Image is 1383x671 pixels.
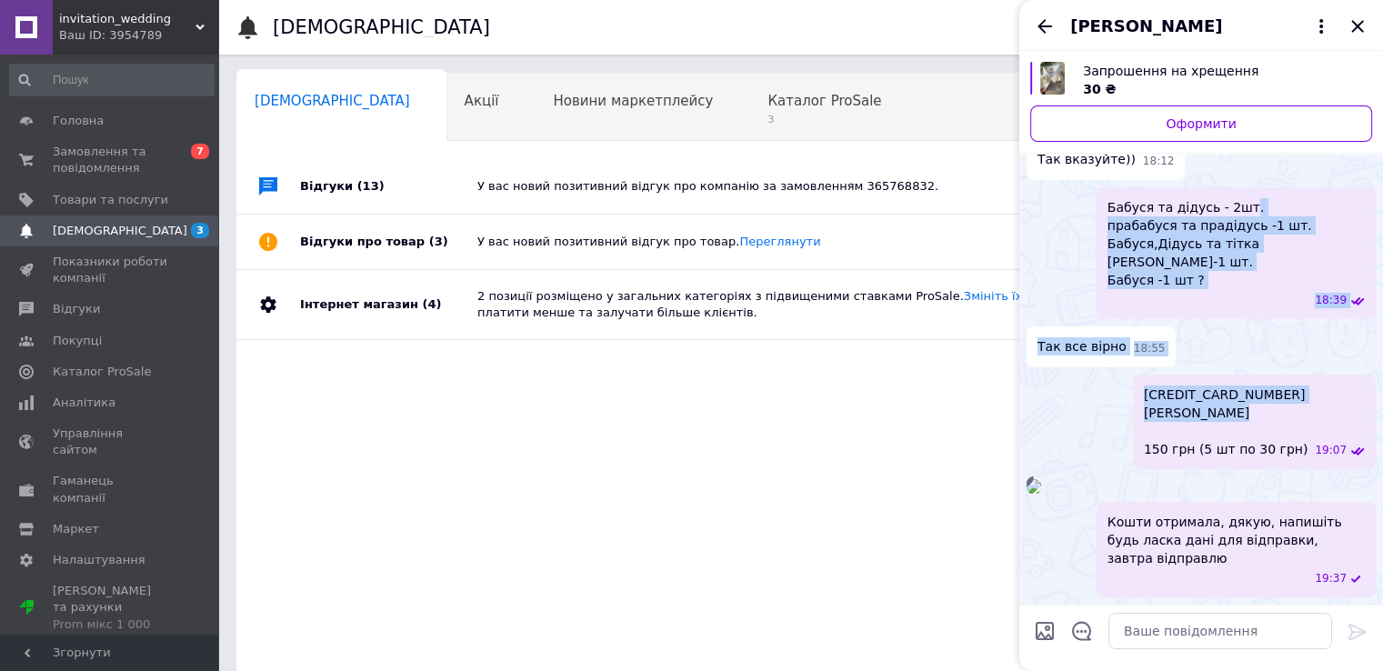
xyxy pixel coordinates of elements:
[53,301,100,317] span: Відгуки
[357,179,385,193] span: (13)
[53,616,168,633] div: Prom мікс 1 000
[1143,154,1175,169] span: 18:12 12.10.2025
[1070,15,1222,38] span: [PERSON_NAME]
[964,289,1089,303] a: Змініть їх категорію
[1144,386,1308,458] span: [CREDIT_CARD_NUMBER] [PERSON_NAME] 150 грн (5 шт по 30 грн)
[53,552,145,568] span: Налаштування
[273,16,490,38] h1: [DEMOGRAPHIC_DATA]
[739,235,820,248] a: Переглянути
[300,159,477,214] div: Відгуки
[1037,337,1127,356] span: Так все вірно
[53,473,168,506] span: Гаманець компанії
[191,223,209,238] span: 3
[1347,15,1368,37] button: Закрити
[1070,15,1332,38] button: [PERSON_NAME]
[9,64,215,96] input: Пошук
[1083,62,1358,80] span: Запрошення на хрещення
[767,93,881,109] span: Каталог ProSale
[1315,571,1347,586] span: 19:37 12.10.2025
[1134,341,1166,356] span: 18:55 12.10.2025
[191,144,209,159] span: 7
[53,364,151,380] span: Каталог ProSale
[1034,15,1056,37] button: Назад
[53,583,168,633] span: [PERSON_NAME] та рахунки
[1030,105,1372,142] a: Оформити
[1070,619,1094,643] button: Відкрити шаблони відповідей
[53,254,168,286] span: Показники роботи компанії
[465,93,499,109] span: Акції
[53,223,187,239] span: [DEMOGRAPHIC_DATA]
[53,426,168,458] span: Управління сайтом
[53,144,168,176] span: Замовлення та повідомлення
[1027,479,1041,494] img: 8e9fb4f2-1aea-422b-a8db-f5b69a707ec3_w500_h500
[53,395,115,411] span: Аналітика
[59,27,218,44] div: Ваш ID: 3954789
[422,297,441,311] span: (4)
[300,270,477,339] div: Інтернет магазин
[1083,82,1116,96] span: 30 ₴
[53,113,104,129] span: Головна
[477,178,1165,195] div: У вас новий позитивний відгук про компанію за замовленням 365768832.
[477,288,1165,321] div: 2 позиції розміщено у загальних категоріях з підвищеними ставками ProSale. , щоб платити менше та...
[300,215,477,269] div: Відгуки про товар
[1107,513,1365,567] span: Кошти отримала, дякую, напишіть будь ласка дані для відправки, завтра відправлю
[53,521,99,537] span: Маркет
[553,93,713,109] span: Новини маркетплейсу
[1040,62,1065,95] img: 6730230524_w640_h640_zaproshennya-na-hreschennya.jpg
[59,11,195,27] span: invitation_wedding
[767,113,881,126] span: 3
[1037,150,1136,169] span: Так вказуйте))
[429,235,448,248] span: (3)
[1030,62,1372,98] a: Переглянути товар
[1315,293,1347,308] span: 18:39 12.10.2025
[255,93,410,109] span: [DEMOGRAPHIC_DATA]
[477,234,1165,250] div: У вас новий позитивний відгук про товар.
[1107,198,1365,289] span: Бабуся та дідусь - 2шт. прабабуся та прадідусь -1 шт. Бабуся,Дідусь та тітка [PERSON_NAME]-1 шт. ...
[1315,443,1347,458] span: 19:07 12.10.2025
[53,333,102,349] span: Покупці
[53,192,168,208] span: Товари та послуги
